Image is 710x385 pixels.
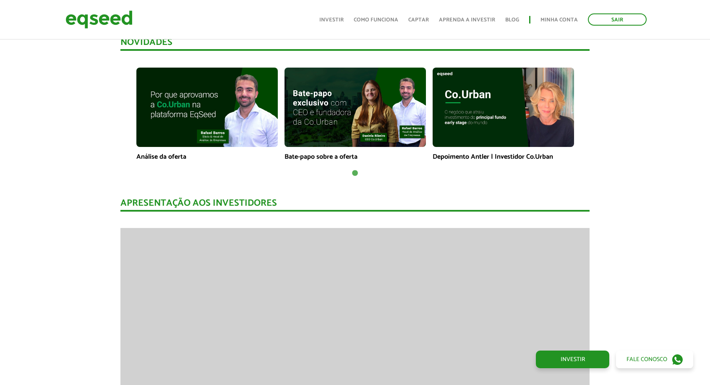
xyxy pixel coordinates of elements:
[433,68,574,147] img: maxresdefault.jpg
[439,17,495,23] a: Aprenda a investir
[505,17,519,23] a: Blog
[65,8,133,31] img: EqSeed
[616,351,693,368] a: Fale conosco
[285,153,426,161] p: Bate-papo sobre a oferta
[120,199,590,212] div: Apresentação aos investidores
[536,351,609,368] a: Investir
[285,68,426,147] img: maxresdefault.jpg
[433,153,574,161] p: Depoimento Antler | Investidor Co.Urban
[136,153,278,161] p: Análise da oferta
[540,17,578,23] a: Minha conta
[120,38,590,51] div: Novidades
[136,68,278,147] img: maxresdefault.jpg
[354,17,398,23] a: Como funciona
[319,17,344,23] a: Investir
[351,169,359,178] button: 1 of 1
[408,17,429,23] a: Captar
[588,13,647,26] a: Sair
